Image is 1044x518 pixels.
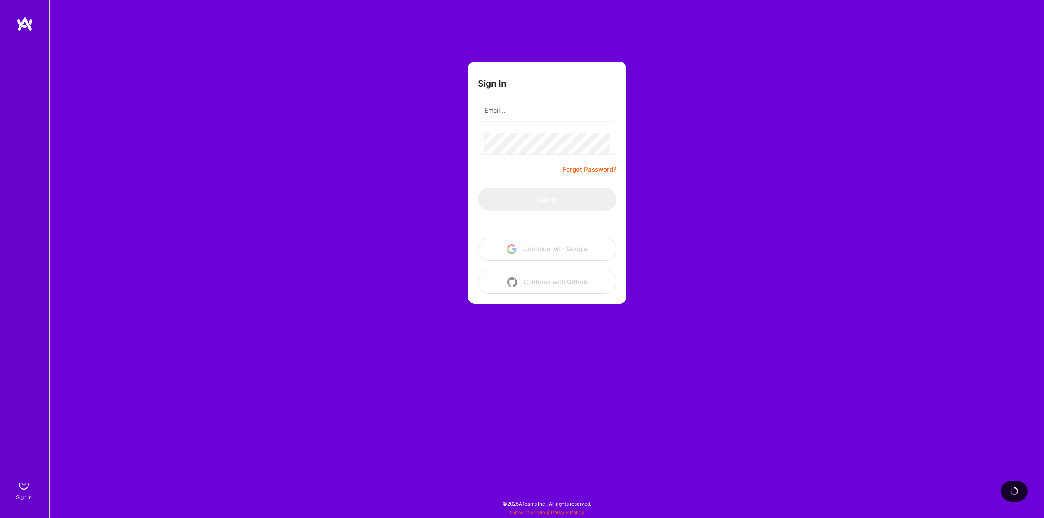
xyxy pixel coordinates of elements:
[478,188,616,211] button: Sign In
[1010,487,1019,496] img: loading
[478,78,506,89] h3: Sign In
[507,244,517,254] img: icon
[509,509,584,516] span: |
[478,238,616,261] button: Continue with Google
[16,16,33,31] img: logo
[49,493,1044,514] div: © 2025 ATeams Inc., All rights reserved.
[17,476,32,502] a: sign inSign In
[563,165,616,174] a: Forgot Password?
[509,509,548,516] a: Terms of Service
[507,277,517,287] img: icon
[478,271,616,294] button: Continue with Github
[484,100,610,121] input: Email...
[551,509,584,516] a: Privacy Policy
[16,476,32,493] img: sign in
[16,493,32,502] div: Sign In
